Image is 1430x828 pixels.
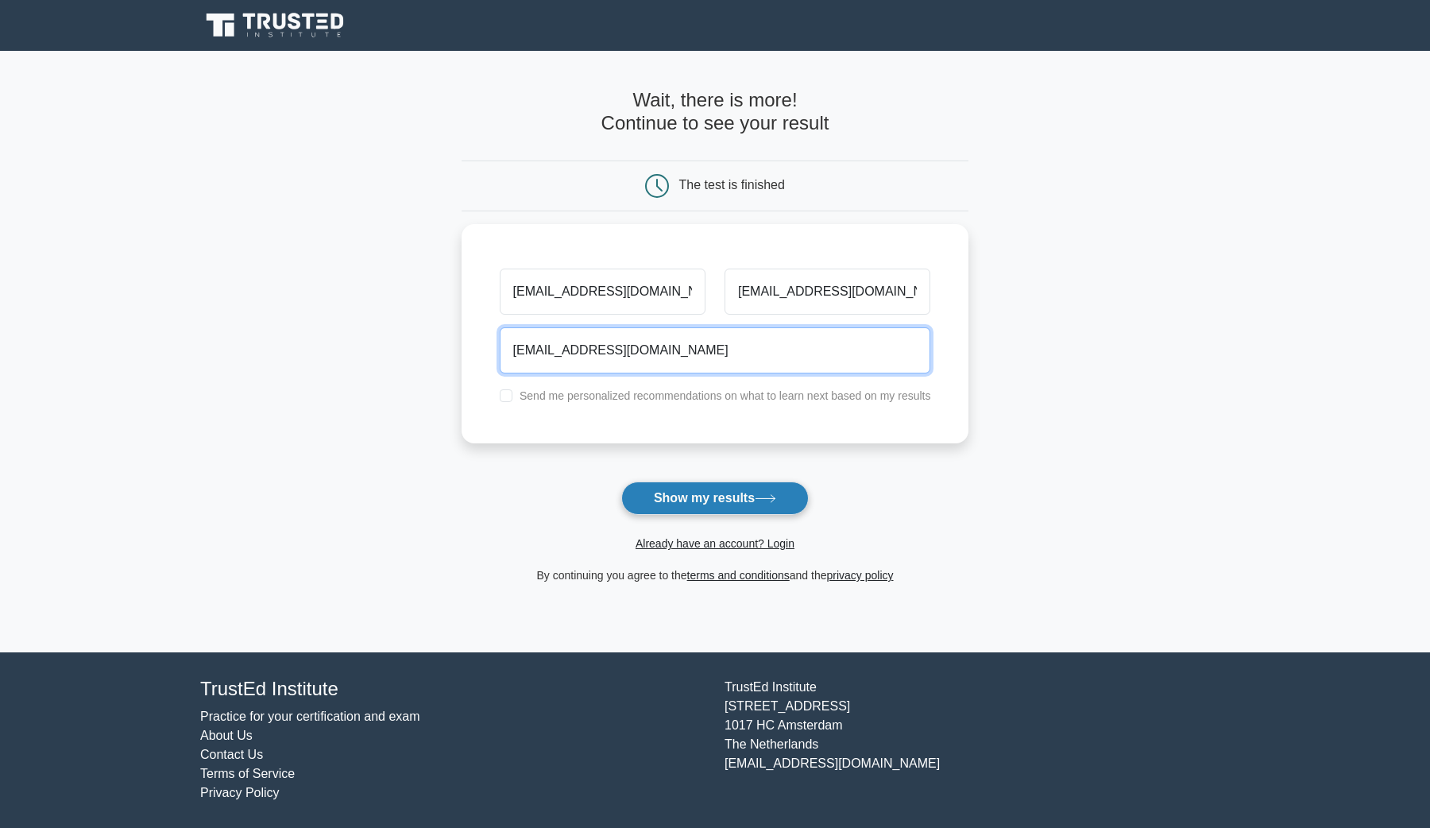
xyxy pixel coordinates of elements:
[462,89,969,135] h4: Wait, there is more! Continue to see your result
[636,537,794,550] a: Already have an account? Login
[452,566,979,585] div: By continuing you agree to the and the
[200,678,705,701] h4: TrustEd Institute
[200,710,420,723] a: Practice for your certification and exam
[200,748,263,761] a: Contact Us
[200,767,295,780] a: Terms of Service
[520,389,931,402] label: Send me personalized recommendations on what to learn next based on my results
[687,569,790,582] a: terms and conditions
[715,678,1239,803] div: TrustEd Institute [STREET_ADDRESS] 1017 HC Amsterdam The Netherlands [EMAIL_ADDRESS][DOMAIN_NAME]
[827,569,894,582] a: privacy policy
[621,482,809,515] button: Show my results
[200,729,253,742] a: About Us
[679,178,785,192] div: The test is finished
[200,786,280,799] a: Privacy Policy
[725,269,930,315] input: Last name
[500,327,931,373] input: Email
[500,269,705,315] input: First name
